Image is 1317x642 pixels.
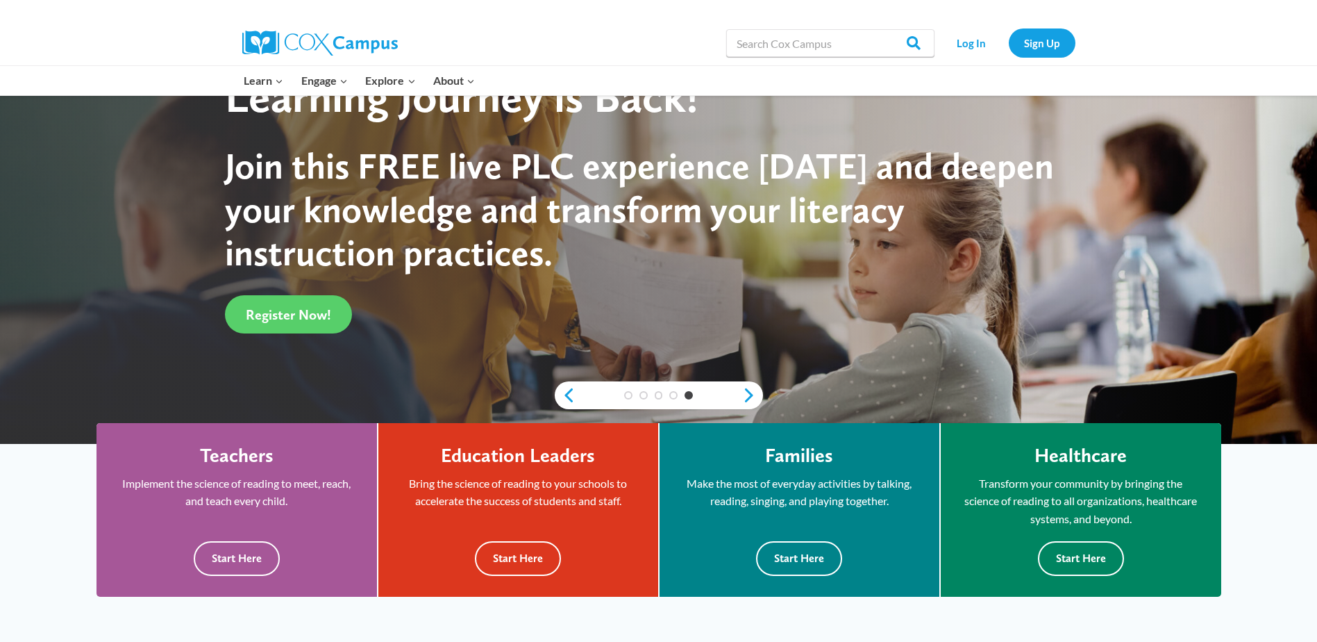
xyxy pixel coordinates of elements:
[97,423,377,597] a: Teachers Implement the science of reading to meet, reach, and teach every child. Start Here
[194,541,280,575] button: Start Here
[292,66,357,95] button: Child menu of Engage
[680,475,918,510] p: Make the most of everyday activities by talking, reading, singing, and playing together.
[962,475,1200,528] p: Transform your community by bringing the science of reading to all organizations, healthcare syst...
[1038,541,1124,575] button: Start Here
[555,387,576,404] a: previous
[399,475,637,510] p: Bring the science of reading to your schools to accelerate the success of students and staff.
[941,423,1221,597] a: Healthcare Transform your community by bringing the science of reading to all organizations, heal...
[765,444,833,468] h4: Families
[441,444,595,468] h4: Education Leaders
[726,29,934,57] input: Search Cox Campus
[235,66,293,95] button: Child menu of Learn
[742,387,763,404] a: next
[200,444,274,468] h4: Teachers
[624,391,632,400] a: 1
[660,423,939,597] a: Families Make the most of everyday activities by talking, reading, singing, and playing together....
[424,66,484,95] button: Child menu of About
[1034,444,1127,468] h4: Healthcare
[685,391,693,400] a: 5
[655,391,663,400] a: 3
[941,28,1075,57] nav: Secondary Navigation
[117,475,356,510] p: Implement the science of reading to meet, reach, and teach every child.
[669,391,678,400] a: 4
[756,541,842,575] button: Start Here
[246,306,331,323] span: Register Now!
[225,144,1054,274] span: Join this FREE live PLC experience [DATE] and deepen your knowledge and transform your literacy i...
[378,423,658,597] a: Education Leaders Bring the science of reading to your schools to accelerate the success of stude...
[555,381,763,409] div: content slider buttons
[242,31,398,56] img: Cox Campus
[357,66,425,95] button: Child menu of Explore
[475,541,561,575] button: Start Here
[225,295,352,334] a: Register Now!
[235,66,484,95] nav: Primary Navigation
[941,28,1002,57] a: Log In
[639,391,648,400] a: 2
[1009,28,1075,57] a: Sign Up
